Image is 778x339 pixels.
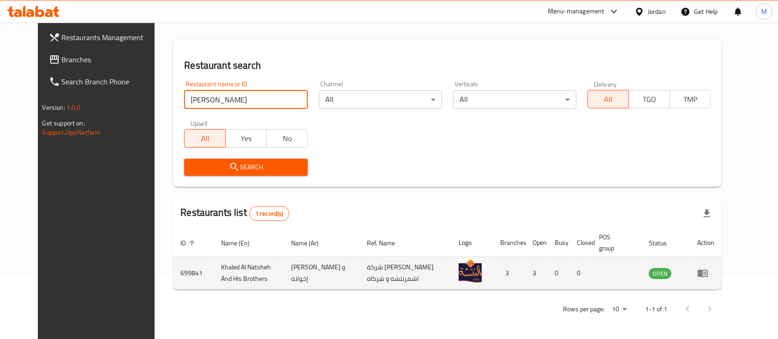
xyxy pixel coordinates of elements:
[173,229,722,290] table: enhanced table
[42,71,168,93] a: Search Branch Phone
[266,129,308,148] button: No
[592,93,625,106] span: All
[563,303,604,315] p: Rows per page:
[42,101,65,113] span: Version:
[62,76,161,87] span: Search Branch Phone
[649,268,671,279] span: OPEN
[493,229,525,257] th: Branches
[690,229,722,257] th: Action
[367,238,407,249] span: Ref. Name
[547,257,569,290] td: 0
[608,303,630,316] div: Rows per page:
[587,90,629,108] button: All
[674,93,707,106] span: TMP
[761,6,767,17] span: M
[225,129,267,148] button: Yes
[184,59,711,72] h2: Restaurant search
[66,101,81,113] span: 1.0.0
[180,206,289,221] h2: Restaurants list
[697,268,714,279] div: Menu
[525,257,547,290] td: 3
[548,6,604,17] div: Menu-management
[191,120,208,126] label: Upsell
[180,238,198,249] span: ID
[42,48,168,71] a: Branches
[173,257,214,290] td: 699841
[291,238,330,249] span: Name (Ar)
[525,229,547,257] th: Open
[184,159,307,176] button: Search
[599,232,630,254] span: POS group
[188,132,222,145] span: All
[184,129,226,148] button: All
[359,257,451,290] td: شركة [PERSON_NAME] اشمرنتشه و شركاه
[459,260,482,283] img: Khaled Al Natsheh And His Brothers
[594,81,617,87] label: Delivery
[249,206,289,221] div: Total records count
[648,6,666,17] div: Jordan
[184,90,307,109] input: Search for restaurant name or ID..
[229,132,263,145] span: Yes
[628,90,670,108] button: TGO
[696,202,718,225] div: Export file
[670,90,711,108] button: TMP
[270,132,304,145] span: No
[250,209,289,218] span: 1 record(s)
[453,90,576,109] div: All
[493,257,525,290] td: 3
[633,93,666,106] span: TGO
[649,238,679,249] span: Status
[62,32,161,43] span: Restaurants Management
[214,257,284,290] td: Khaled Al Natsheh And His Brothers
[645,303,667,315] p: 1-1 of 1
[569,229,592,257] th: Closed
[192,161,300,173] span: Search
[569,257,592,290] td: 0
[221,238,262,249] span: Name (En)
[42,126,101,138] a: Support.OpsPlatform
[451,229,493,257] th: Logo
[42,26,168,48] a: Restaurants Management
[319,90,442,109] div: All
[62,54,161,65] span: Branches
[284,257,359,290] td: [PERSON_NAME] و إخوانه
[547,229,569,257] th: Busy
[42,117,85,129] span: Get support on:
